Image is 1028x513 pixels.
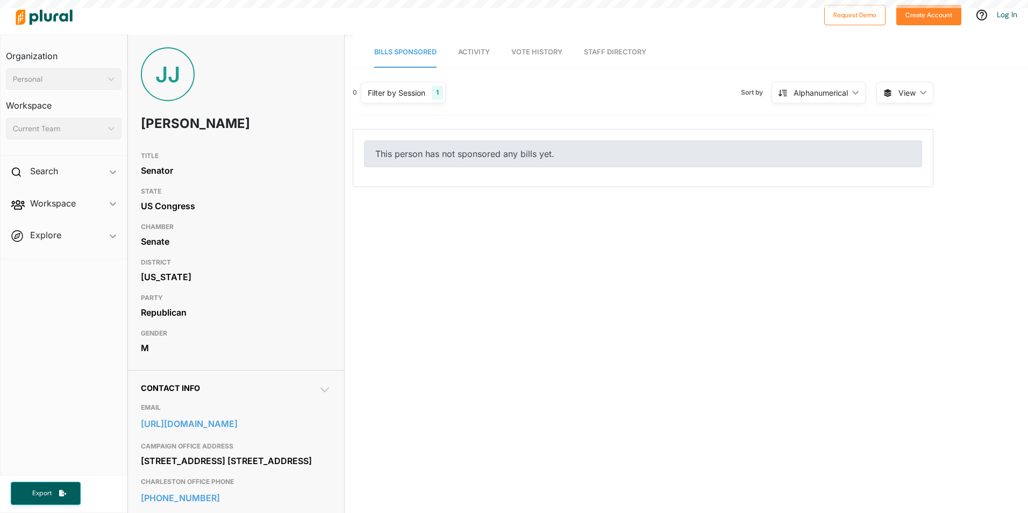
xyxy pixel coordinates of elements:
[141,47,195,101] div: JJ
[896,9,961,20] a: Create Account
[458,37,490,68] a: Activity
[741,88,772,97] span: Sort by
[141,198,331,214] div: US Congress
[141,416,331,432] a: [URL][DOMAIN_NAME]
[141,256,331,269] h3: DISTRICT
[141,453,331,469] div: [STREET_ADDRESS] [STREET_ADDRESS]
[141,291,331,304] h3: PARTY
[13,74,104,85] div: Personal
[368,87,425,98] div: Filter by Session
[6,90,122,113] h3: Workspace
[141,440,331,453] h3: CAMPAIGN OFFICE ADDRESS
[364,140,922,167] div: This person has not sponsored any bills yet.
[511,48,562,56] span: Vote History
[458,48,490,56] span: Activity
[25,489,59,498] span: Export
[141,220,331,233] h3: CHAMBER
[141,304,331,320] div: Republican
[141,233,331,250] div: Senate
[141,149,331,162] h3: TITLE
[794,87,848,98] div: Alphanumerical
[584,37,646,68] a: Staff Directory
[11,482,81,505] button: Export
[374,48,437,56] span: Bills Sponsored
[141,269,331,285] div: [US_STATE]
[141,475,331,488] h3: CHARLESTON OFFICE PHONE
[141,340,331,356] div: M
[141,490,331,506] a: [PHONE_NUMBER]
[141,401,331,414] h3: EMAIL
[141,108,255,140] h1: [PERSON_NAME]
[6,40,122,64] h3: Organization
[141,383,200,393] span: Contact Info
[374,37,437,68] a: Bills Sponsored
[511,37,562,68] a: Vote History
[141,327,331,340] h3: GENDER
[898,87,916,98] span: View
[824,5,886,25] button: Request Demo
[13,123,104,134] div: Current Team
[141,162,331,179] div: Senator
[896,5,961,25] button: Create Account
[432,85,443,99] div: 1
[824,9,886,20] a: Request Demo
[997,10,1017,19] a: Log In
[141,185,331,198] h3: STATE
[353,88,357,97] div: 0
[30,165,58,177] h2: Search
